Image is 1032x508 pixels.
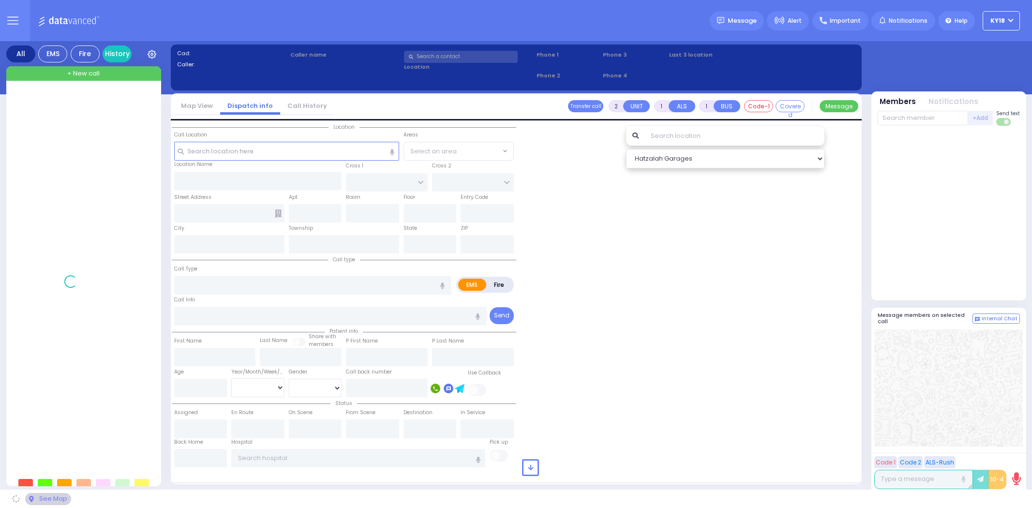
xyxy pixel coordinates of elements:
input: Search location here [174,142,399,160]
button: KY18 [983,11,1020,30]
label: Caller name [290,51,401,59]
label: Call back number [346,368,392,376]
span: Send text [996,110,1020,117]
label: Room [346,194,360,201]
span: Other building occupants [275,209,282,217]
label: Floor [404,194,415,201]
button: ALS [669,100,695,112]
label: Last 3 location [669,51,762,59]
button: Members [880,96,916,107]
label: Call Location [174,131,207,139]
label: Township [289,224,313,232]
span: + New call [67,69,100,78]
a: Call History [280,101,334,110]
span: Message [728,16,757,26]
label: Street Address [174,194,211,201]
label: Gender [289,368,307,376]
button: Code 2 [898,456,923,468]
input: Search location [644,126,824,146]
button: Message [820,100,858,112]
a: Dispatch info [220,101,280,110]
button: Send [490,307,514,324]
button: Notifications [928,96,978,107]
label: Age [174,368,184,376]
button: Code 1 [874,456,897,468]
div: EMS [38,45,67,62]
a: History [103,45,132,62]
label: Hospital [231,438,253,446]
a: Map View [174,101,220,110]
div: All [6,45,35,62]
label: From Scene [346,409,375,417]
label: Destination [404,409,433,417]
img: comment-alt.png [975,317,980,322]
span: Phone 2 [537,72,599,80]
button: Code-1 [744,100,773,112]
span: Phone 1 [537,51,599,59]
label: EMS [458,279,486,291]
span: Call type [328,256,360,263]
label: En Route [231,409,254,417]
label: Use Callback [468,369,501,377]
label: Fire [486,279,513,291]
label: Location Name [174,161,212,168]
input: Search member [878,111,968,125]
span: Phone 3 [603,51,666,59]
span: Alert [788,16,802,25]
label: State [404,224,417,232]
label: Last Name [260,337,287,344]
input: Search a contact [404,51,518,63]
label: Cad: [177,49,287,58]
label: First Name [174,337,202,345]
label: P First Name [346,337,378,345]
label: On Scene [289,409,313,417]
label: Call Type [174,265,197,273]
label: Cross 2 [432,162,451,170]
span: Help [955,16,968,25]
small: Share with [309,333,336,340]
label: Pick up [490,438,508,446]
button: Internal Chat [972,314,1020,324]
label: Cross 1 [346,162,363,170]
span: Select an area [410,147,457,156]
img: message.svg [717,17,724,24]
div: See map [25,493,71,505]
label: Turn off text [996,117,1012,127]
div: Year/Month/Week/Day [231,368,284,376]
span: Patient info [325,328,363,335]
button: ALS-Rush [924,456,956,468]
div: Fire [71,45,100,62]
label: ZIP [461,224,468,232]
span: Internal Chat [982,315,1017,322]
span: members [309,341,333,348]
img: Logo [38,15,103,27]
label: Location [404,63,533,71]
input: Search hospital [231,449,485,467]
label: Back Home [174,438,203,446]
button: Covered [776,100,805,112]
label: Entry Code [461,194,488,201]
span: Status [330,400,357,407]
label: Areas [404,131,418,139]
span: KY18 [990,16,1005,25]
label: P Last Name [432,337,464,345]
label: Assigned [174,409,198,417]
span: Important [830,16,861,25]
label: Apt [289,194,298,201]
button: UNIT [623,100,650,112]
span: Notifications [889,16,927,25]
label: Caller: [177,60,287,69]
label: City [174,224,184,232]
button: BUS [714,100,740,112]
label: In Service [461,409,485,417]
button: Transfer call [568,100,603,112]
span: Phone 4 [603,72,666,80]
label: Call Info [174,296,195,304]
h5: Message members on selected call [878,312,972,325]
span: Location [329,123,359,131]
